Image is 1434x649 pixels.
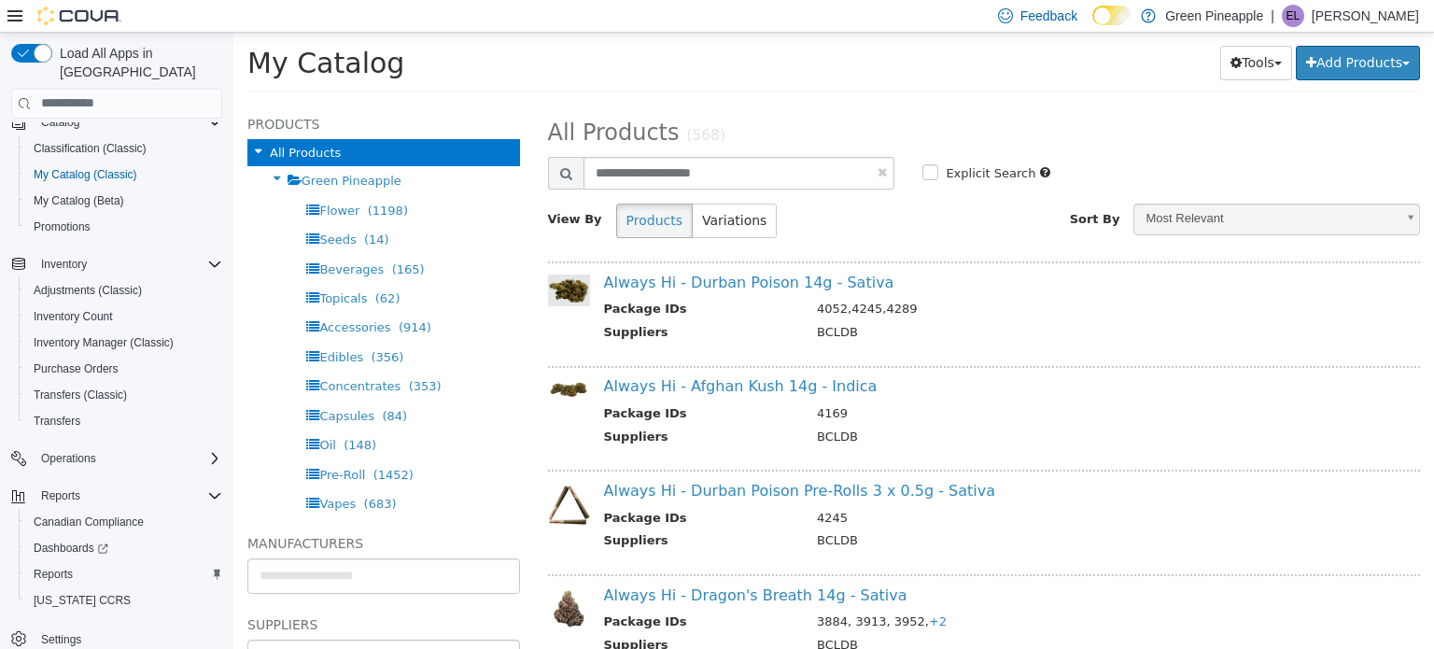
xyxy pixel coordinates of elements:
[26,384,222,406] span: Transfers (Classic)
[37,7,121,25] img: Cova
[26,305,222,328] span: Inventory Count
[383,171,459,205] button: Products
[1165,5,1263,27] p: Green Pineapple
[371,345,644,362] a: Always Hi - Afghan Kush 14g - Indica
[34,593,131,608] span: [US_STATE] CCRS
[34,193,124,208] span: My Catalog (Beta)
[26,511,222,533] span: Canadian Compliance
[1062,13,1187,48] button: Add Products
[86,259,134,273] span: Topicals
[34,388,127,402] span: Transfers (Classic)
[19,330,230,356] button: Inventory Manager (Classic)
[26,384,134,406] a: Transfers (Classic)
[159,230,191,244] span: (165)
[569,499,1168,522] td: BCLDB
[4,251,230,277] button: Inventory
[41,632,81,647] span: Settings
[371,290,570,314] th: Suppliers
[68,141,168,155] span: Green Pineapple
[569,476,1168,500] td: 4245
[34,111,222,134] span: Catalog
[26,537,116,559] a: Dashboards
[371,449,763,467] a: Always Hi - Durban Poison Pre-Rolls 3 x 0.5g - Sativa
[1271,5,1274,27] p: |
[4,445,230,472] button: Operations
[176,346,208,360] span: (353)
[458,171,543,205] button: Variations
[19,535,230,561] a: Dashboards
[315,346,357,368] img: 150
[26,190,132,212] a: My Catalog (Beta)
[371,554,674,571] a: Always Hi - Dragon's Breath 14g - Sativa
[86,376,141,390] span: Capsules
[26,332,181,354] a: Inventory Manager (Classic)
[371,476,570,500] th: Package IDs
[1092,6,1132,25] input: Dark Mode
[19,587,230,614] button: [US_STATE] CCRS
[26,563,222,586] span: Reports
[583,582,713,596] span: 3884, 3913, 3952,
[34,485,222,507] span: Reports
[900,171,1187,203] a: Most Relevant
[315,87,446,113] span: All Products
[19,188,230,214] button: My Catalog (Beta)
[315,179,369,193] span: View By
[1282,5,1304,27] div: Eden Lafrentz
[569,372,1168,395] td: 4169
[86,230,150,244] span: Beverages
[52,44,222,81] span: Load All Apps in [GEOGRAPHIC_DATA]
[34,485,88,507] button: Reports
[26,332,222,354] span: Inventory Manager (Classic)
[41,488,80,503] span: Reports
[371,267,570,290] th: Package IDs
[19,277,230,303] button: Adjustments (Classic)
[836,179,887,193] span: Sort By
[34,567,73,582] span: Reports
[86,346,167,360] span: Concentrates
[26,216,222,238] span: Promotions
[1020,7,1077,25] span: Feedback
[14,14,171,47] span: My Catalog
[34,283,142,298] span: Adjustments (Classic)
[34,515,144,529] span: Canadian Compliance
[165,288,198,302] span: (914)
[86,288,157,302] span: Accessories
[26,163,222,186] span: My Catalog (Classic)
[26,589,222,612] span: Washington CCRS
[34,167,137,182] span: My Catalog (Classic)
[19,214,230,240] button: Promotions
[34,141,147,156] span: Classification (Classic)
[26,511,151,533] a: Canadian Compliance
[26,279,149,302] a: Adjustments (Classic)
[26,279,222,302] span: Adjustments (Classic)
[41,257,87,272] span: Inventory
[371,241,661,259] a: Always Hi - Durban Poison 14g - Sativa
[987,13,1059,48] button: Tools
[19,135,230,162] button: Classification (Classic)
[26,537,222,559] span: Dashboards
[26,163,145,186] a: My Catalog (Classic)
[137,317,170,332] span: (356)
[19,303,230,330] button: Inventory Count
[131,464,163,478] span: (683)
[34,253,94,275] button: Inventory
[19,382,230,408] button: Transfers (Classic)
[26,589,138,612] a: [US_STATE] CCRS
[14,500,287,522] h5: Manufacturers
[569,395,1168,418] td: BCLDB
[34,111,87,134] button: Catalog
[34,541,108,556] span: Dashboards
[569,290,1168,314] td: BCLDB
[34,253,222,275] span: Inventory
[315,242,357,274] img: 150
[19,408,230,434] button: Transfers
[14,80,287,103] h5: Products
[148,376,174,390] span: (84)
[453,94,492,111] small: (568)
[26,410,88,432] a: Transfers
[371,603,570,627] th: Suppliers
[26,358,126,380] a: Purchase Orders
[371,372,570,395] th: Package IDs
[134,171,175,185] span: (1198)
[36,113,107,127] span: All Products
